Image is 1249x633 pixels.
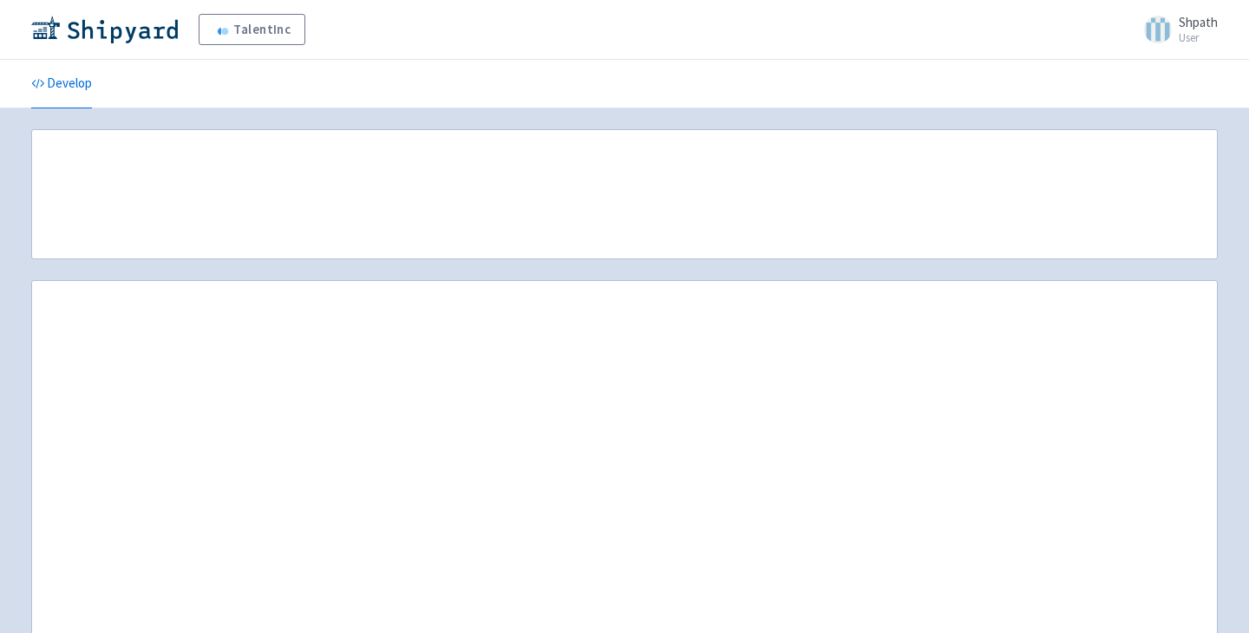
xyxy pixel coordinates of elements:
a: Shpath User [1134,16,1218,43]
small: User [1179,32,1218,43]
a: TalentInc [199,14,304,45]
span: Shpath [1179,14,1218,30]
a: Develop [31,60,92,108]
img: Shipyard logo [31,16,178,43]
